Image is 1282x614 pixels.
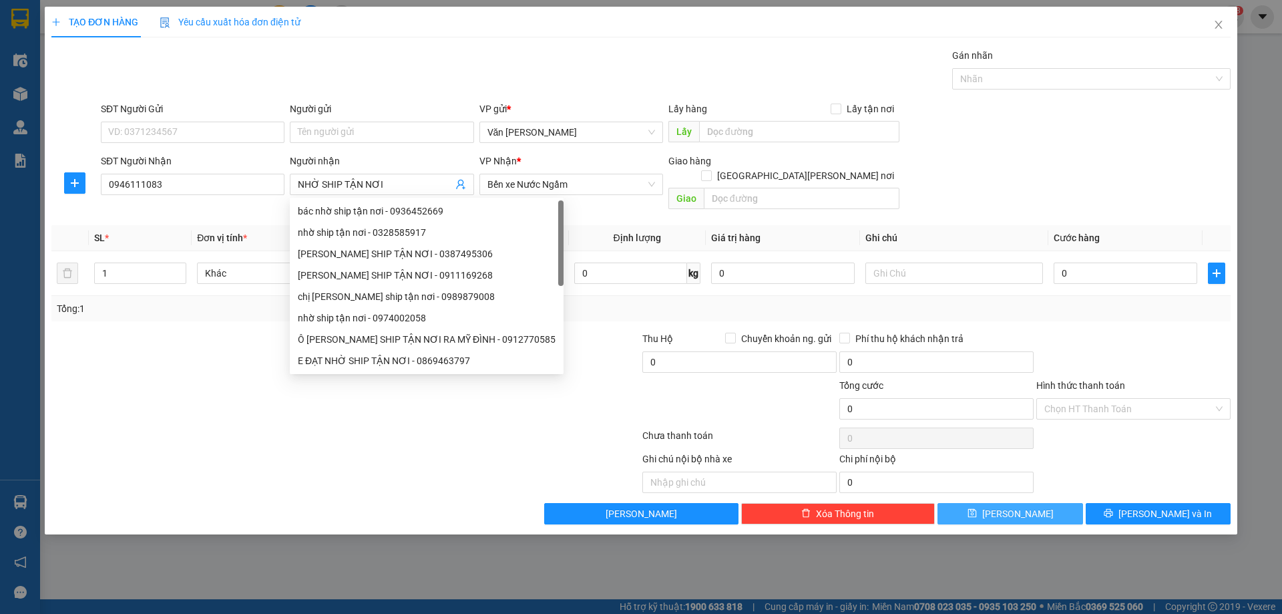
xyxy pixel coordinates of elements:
div: QUỲNH NHỜ SHIP TẬN NƠI - 0911169268 [290,265,564,286]
input: Nhập ghi chú [642,472,837,493]
div: Ghi chú nội bộ nhà xe [642,452,837,472]
span: Lấy tận nơi [841,102,899,116]
span: TẠO ĐƠN HÀNG [51,17,138,27]
span: Chuyển khoản ng. gửi [736,331,837,346]
span: close [1213,19,1224,30]
button: printer[PERSON_NAME] và In [1086,503,1231,524]
span: plus [1209,268,1225,279]
div: nhờ ship tận nơi - 0328585917 [298,225,556,240]
span: Giao hàng [668,156,711,166]
div: nhờ ship tận nơi - 0328585917 [290,222,564,243]
div: nhờ ship tận nơi - 0974002058 [290,307,564,329]
span: Giao [668,188,704,209]
span: Tổng cước [839,380,883,391]
span: plus [65,178,85,188]
div: [PERSON_NAME] SHIP TẬN NƠI - 0387495306 [298,247,556,261]
label: Hình thức thanh toán [1036,380,1125,391]
button: save[PERSON_NAME] [937,503,1082,524]
span: Lấy [668,121,699,142]
span: user-add [455,179,466,190]
div: Người nhận [290,154,473,168]
span: Xóa Thông tin [816,506,874,521]
button: delete [57,263,78,284]
span: Định lượng [614,233,661,243]
div: E ĐẠT NHỜ SHIP TẬN NƠI - 0869463797 [298,353,556,368]
span: [PERSON_NAME] [982,506,1054,521]
span: save [968,508,977,519]
div: [PERSON_NAME] SHIP TẬN NƠI - 0911169268 [298,268,556,283]
th: Ghi chú [860,225,1048,251]
span: Bến xe Nước Ngầm [487,174,655,194]
input: Dọc đường [704,188,899,209]
span: Khác [205,263,367,283]
span: VP Nhận [479,156,517,166]
span: [PERSON_NAME] [606,506,677,521]
input: Ghi Chú [865,263,1043,284]
span: [PERSON_NAME] và In [1118,506,1212,521]
span: Phí thu hộ khách nhận trả [850,331,969,346]
span: Thu Hộ [642,333,673,344]
span: plus [51,17,61,27]
span: delete [801,508,811,519]
input: 0 [711,263,855,284]
button: plus [64,172,85,194]
div: Người gửi [290,102,473,116]
span: Văn phòng Quỳnh Lưu [487,122,655,142]
div: Ô [PERSON_NAME] SHIP TẬN NƠI RA MỸ ĐÌNH - 0912770585 [298,332,556,347]
span: Cước hàng [1054,233,1100,243]
div: QUÂN NHỜ SHIP TẬN NƠI - 0387495306 [290,243,564,265]
button: deleteXóa Thông tin [741,503,935,524]
button: plus [1208,263,1225,284]
div: SĐT Người Nhận [101,154,284,168]
label: Gán nhãn [952,50,993,61]
div: nhờ ship tận nơi - 0974002058 [298,311,556,325]
span: printer [1104,508,1113,519]
input: Dọc đường [699,121,899,142]
span: kg [687,263,700,284]
div: Chưa thanh toán [641,428,838,452]
div: Chi phí nội bộ [839,452,1034,472]
div: SĐT Người Gửi [101,102,284,116]
span: Đơn vị tính [197,233,247,243]
span: SL [94,233,105,243]
span: Lấy hàng [668,104,707,114]
div: bác nhờ ship tận nơi - 0936452669 [298,204,556,218]
div: chị mai nhờ ship tận nơi - 0989879008 [290,286,564,307]
img: icon [160,17,170,28]
button: Close [1200,7,1237,44]
div: Ô HIỆU NHỜ SHIP TẬN NƠI RA MỸ ĐÌNH - 0912770585 [290,329,564,350]
button: [PERSON_NAME] [544,503,738,524]
div: VP gửi [479,102,663,116]
div: E ĐẠT NHỜ SHIP TẬN NƠI - 0869463797 [290,350,564,371]
span: Giá trị hàng [711,233,761,243]
div: Tổng: 1 [57,301,495,316]
div: bác nhờ ship tận nơi - 0936452669 [290,200,564,222]
span: Yêu cầu xuất hóa đơn điện tử [160,17,300,27]
div: chị [PERSON_NAME] ship tận nơi - 0989879008 [298,289,556,304]
span: [GEOGRAPHIC_DATA][PERSON_NAME] nơi [712,168,899,183]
